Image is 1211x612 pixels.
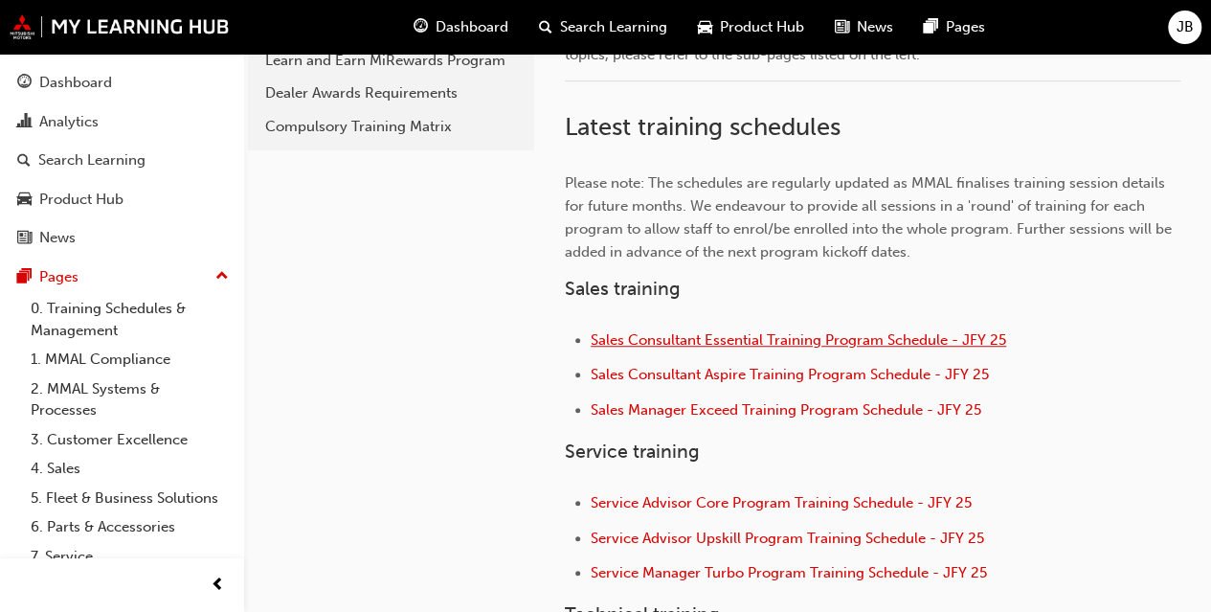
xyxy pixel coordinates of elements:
span: Dashboard [436,16,508,38]
span: up-icon [215,264,229,289]
img: mmal [10,14,230,39]
div: Learn and Earn MiRewards Program [265,50,517,72]
div: Pages [39,266,78,288]
span: news-icon [17,230,32,247]
a: news-iconNews [819,8,908,47]
div: Analytics [39,111,99,133]
a: Sales Manager Exceed Training Program Schedule - JFY 25 [591,401,981,419]
a: 6. Parts & Accessories [23,512,236,542]
span: Pages [946,16,985,38]
a: Dashboard [8,65,236,101]
button: DashboardAnalyticsSearch LearningProduct HubNews [8,61,236,260]
button: Pages [8,260,236,295]
span: pages-icon [17,269,32,286]
span: Service training [565,441,700,463]
a: Analytics [8,104,236,140]
span: chart-icon [17,114,32,131]
a: Service Advisor Upskill Program Training Schedule - JFY 25 [591,530,984,547]
a: 1. MMAL Compliance [23,345,236,374]
a: Service Advisor Core Program Training Schedule - JFY 25 [591,494,972,511]
div: News [39,227,76,249]
span: Please note: The schedules are regularly updated as MMAL finalises training session details for f... [565,174,1176,261]
a: Search Learning [8,143,236,178]
a: Sales Consultant Essential Training Program Schedule - JFY 25 [591,331,1006,349]
span: News [857,16,893,38]
a: Dealer Awards Requirements [256,77,527,110]
span: Product Hub [720,16,804,38]
a: car-iconProduct Hub [683,8,819,47]
span: search-icon [17,152,31,170]
span: Latest training schedules [565,112,841,142]
a: 7. Service [23,542,236,572]
div: Search Learning [38,149,146,171]
span: Search Learning [560,16,667,38]
button: JB [1168,11,1201,44]
a: Product Hub [8,182,236,217]
a: Learn and Earn MiRewards Program [256,44,527,78]
a: 2. MMAL Systems & Processes [23,374,236,425]
a: 5. Fleet & Business Solutions [23,484,236,513]
span: Sales training [565,278,681,300]
span: prev-icon [211,574,225,598]
span: car-icon [17,192,32,209]
a: Sales Consultant Aspire Training Program Schedule - JFY 25 [591,366,989,383]
a: News [8,220,236,256]
a: 0. Training Schedules & Management [23,294,236,345]
span: news-icon [835,15,849,39]
div: Compulsory Training Matrix [265,116,517,138]
div: Product Hub [39,189,123,211]
span: guage-icon [17,75,32,92]
a: 3. Customer Excellence [23,425,236,455]
a: 4. Sales [23,454,236,484]
span: guage-icon [414,15,428,39]
a: pages-iconPages [908,8,1000,47]
span: Please see below for the latest MMAL instructor led training schedules. For other related topics,... [565,23,1150,63]
a: search-iconSearch Learning [524,8,683,47]
span: pages-icon [924,15,938,39]
span: JB [1177,16,1194,38]
a: Service Manager Turbo Program Training Schedule - JFY 25 [591,564,987,581]
a: guage-iconDashboard [398,8,524,47]
span: car-icon [698,15,712,39]
div: Dealer Awards Requirements [265,82,517,104]
span: search-icon [539,15,552,39]
div: Dashboard [39,72,112,94]
a: Compulsory Training Matrix [256,110,527,144]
